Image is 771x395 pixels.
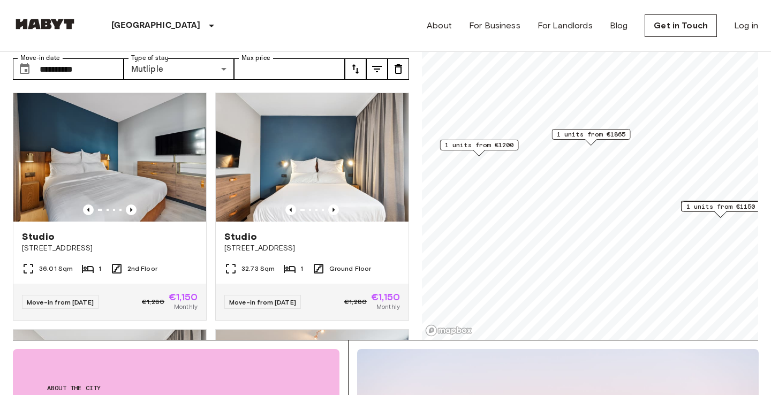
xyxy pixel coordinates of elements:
span: 1 units from €1150 [686,202,755,211]
span: 1 units from €1200 [445,140,514,150]
button: Previous image [328,204,339,215]
span: Studio [22,230,55,243]
span: 32.73 Sqm [241,264,275,274]
p: [GEOGRAPHIC_DATA] [111,19,201,32]
div: Map marker [440,140,519,156]
a: Marketing picture of unit DE-01-482-008-01Previous imagePrevious imageStudio[STREET_ADDRESS]32.73... [215,93,409,321]
a: Get in Touch [645,14,717,37]
span: Ground Floor [329,264,372,274]
span: €1,150 [371,292,400,302]
button: Previous image [285,204,296,215]
img: Habyt [13,19,77,29]
span: €1,280 [142,297,164,307]
span: About the city [47,383,305,393]
div: Map marker [682,201,760,218]
button: Previous image [83,204,94,215]
span: Monthly [376,302,400,312]
button: tune [388,58,409,80]
span: Move-in from [DATE] [27,298,94,306]
span: €1,150 [169,292,198,302]
button: tune [345,58,366,80]
img: Marketing picture of unit DE-01-482-008-01 [216,93,409,222]
label: Max price [241,54,270,63]
button: tune [366,58,388,80]
a: Log in [734,19,758,32]
a: Blog [610,19,628,32]
span: 36.01 Sqm [39,264,73,274]
span: [STREET_ADDRESS] [224,243,400,254]
span: €1,280 [344,297,367,307]
button: Choose date, selected date is 30 Oct 2025 [14,58,35,80]
span: Monthly [174,302,198,312]
span: 1 [99,264,101,274]
a: For Landlords [538,19,593,32]
span: Move-in from [DATE] [229,298,296,306]
a: About [427,19,452,32]
span: 2nd Floor [127,264,157,274]
div: Mutliple [124,58,235,80]
label: Type of stay [131,54,169,63]
a: Mapbox logo [425,324,472,337]
span: 1 units from €1865 [557,130,626,139]
label: Move-in date [20,54,60,63]
div: Map marker [681,201,760,217]
span: [STREET_ADDRESS] [22,243,198,254]
button: Previous image [126,204,137,215]
a: For Business [469,19,520,32]
span: 1 [300,264,303,274]
div: Map marker [552,129,631,146]
span: Studio [224,230,257,243]
img: Marketing picture of unit DE-01-483-204-01 [13,93,206,222]
a: Marketing picture of unit DE-01-483-204-01Previous imagePrevious imageStudio[STREET_ADDRESS]36.01... [13,93,207,321]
